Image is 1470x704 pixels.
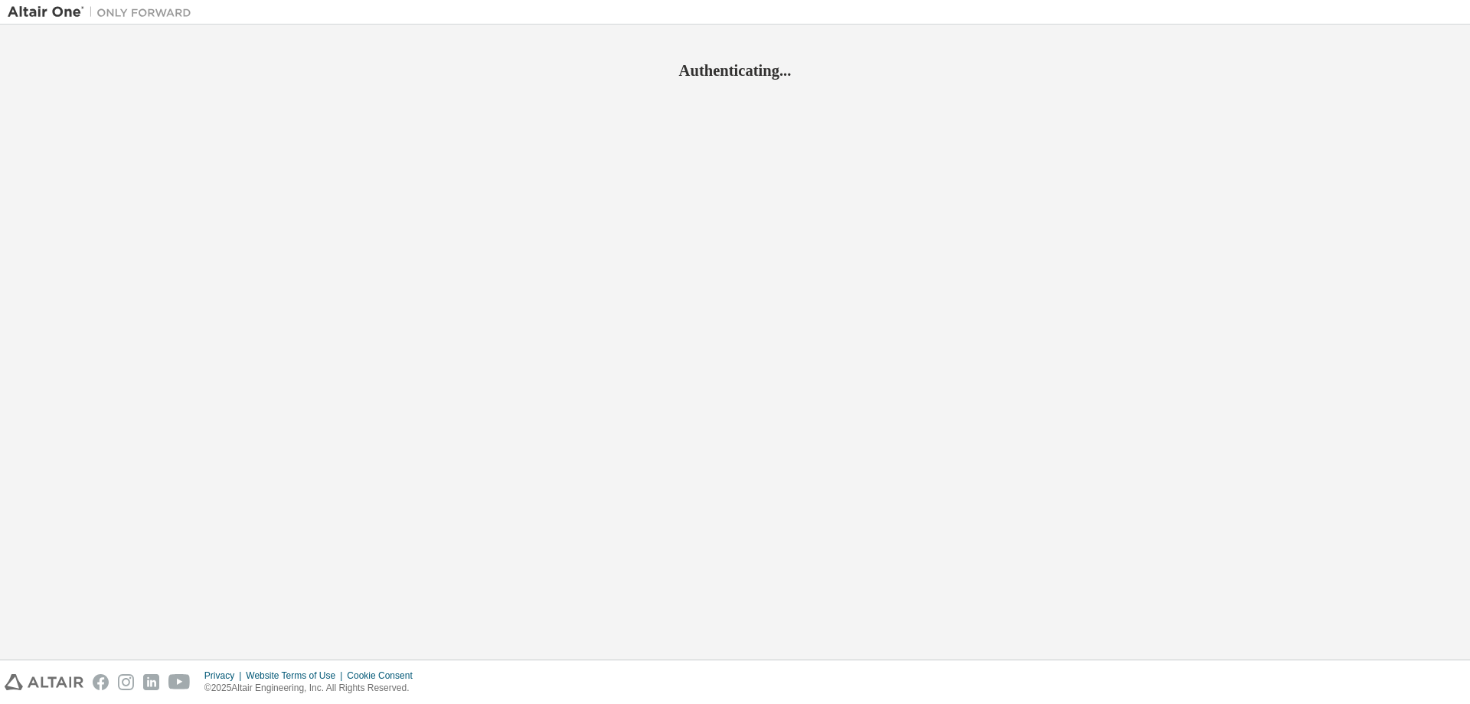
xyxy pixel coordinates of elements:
[8,5,199,20] img: Altair One
[347,670,421,682] div: Cookie Consent
[246,670,347,682] div: Website Terms of Use
[118,674,134,690] img: instagram.svg
[5,674,83,690] img: altair_logo.svg
[204,670,246,682] div: Privacy
[168,674,191,690] img: youtube.svg
[8,61,1462,80] h2: Authenticating...
[204,682,422,695] p: © 2025 Altair Engineering, Inc. All Rights Reserved.
[143,674,159,690] img: linkedin.svg
[93,674,109,690] img: facebook.svg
